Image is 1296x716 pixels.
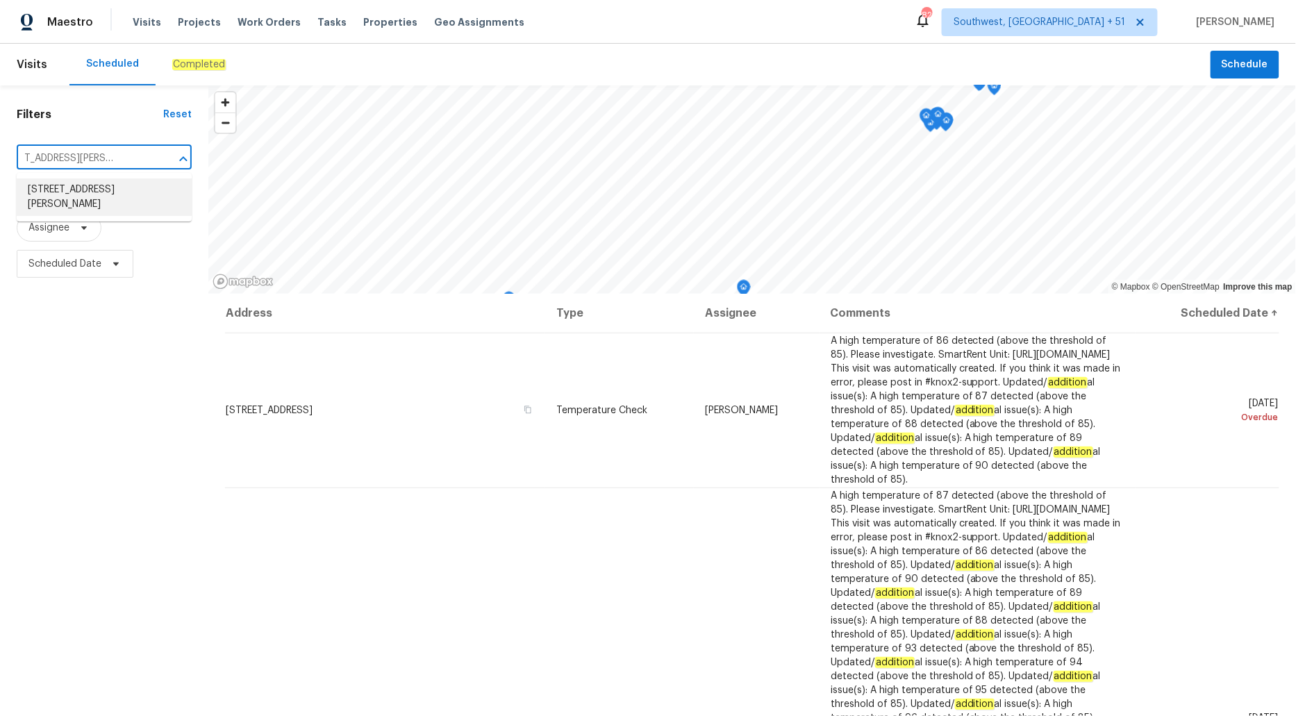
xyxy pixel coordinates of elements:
em: addition [955,699,995,710]
span: Projects [178,15,221,29]
span: Assignee [28,221,69,235]
em: addition [875,657,915,668]
em: addition [955,629,995,640]
h1: Filters [17,108,163,122]
span: Southwest, [GEOGRAPHIC_DATA] + 51 [954,15,1126,29]
th: Address [225,294,545,333]
span: [PERSON_NAME] [705,406,778,415]
th: Scheduled Date ↑ [1136,294,1279,333]
div: Map marker [929,108,943,129]
em: addition [1048,377,1088,388]
div: Map marker [988,78,1002,100]
em: addition [1054,671,1093,682]
div: Map marker [920,108,933,130]
button: Schedule [1211,51,1279,79]
span: Temperature Check [556,406,647,415]
span: [PERSON_NAME] [1191,15,1275,29]
em: addition [955,560,995,571]
div: Map marker [931,107,945,128]
em: Completed [172,59,226,70]
span: Properties [363,15,417,29]
a: Mapbox homepage [213,274,274,290]
span: [STREET_ADDRESS] [226,406,313,415]
em: addition [1054,601,1093,613]
div: Map marker [737,280,751,301]
div: Map marker [940,113,954,135]
div: Map marker [940,113,954,134]
a: OpenStreetMap [1152,282,1220,292]
a: Mapbox [1112,282,1150,292]
em: addition [875,588,915,599]
th: Assignee [694,294,819,333]
input: Search for an address... [17,148,153,169]
button: Copy Address [522,403,534,416]
th: Type [545,294,695,333]
th: Comments [820,294,1136,333]
li: [STREET_ADDRESS][PERSON_NAME] [17,178,192,216]
div: Map marker [502,292,516,313]
button: Close [174,149,193,169]
span: Visits [17,49,47,80]
span: [DATE] [1147,399,1279,424]
em: addition [1054,447,1093,458]
span: Geo Assignments [434,15,524,29]
em: addition [955,405,995,416]
span: Schedule [1222,56,1268,74]
span: Visits [133,15,161,29]
span: Scheduled Date [28,257,101,271]
div: 824 [922,8,931,22]
em: addition [875,433,915,444]
div: Reset [163,108,192,122]
div: Scheduled [86,57,139,71]
a: Improve this map [1224,282,1293,292]
span: Work Orders [238,15,301,29]
em: addition [1048,532,1088,543]
span: Maestro [47,15,93,29]
button: Zoom out [215,113,235,133]
div: Overdue [1147,410,1279,424]
span: A high temperature of 86 detected (above the threshold of 85). Please investigate. SmartRent Unit... [831,336,1121,485]
button: Zoom in [215,92,235,113]
span: Tasks [317,17,347,27]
